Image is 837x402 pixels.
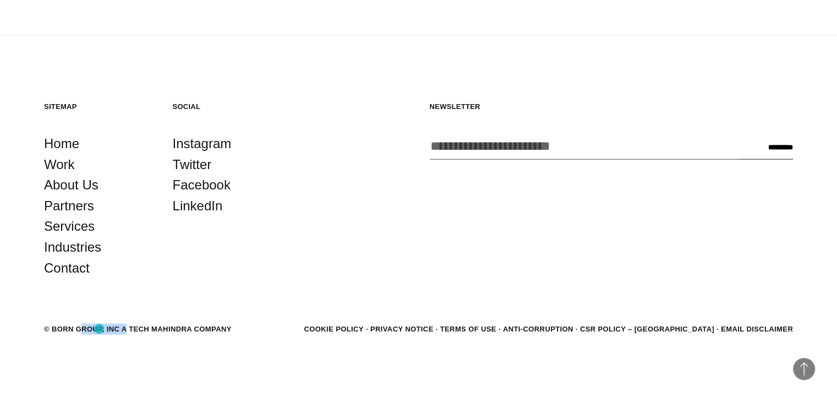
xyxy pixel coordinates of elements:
[173,133,232,154] a: Instagram
[44,216,95,237] a: Services
[430,102,794,111] h5: Newsletter
[44,324,232,335] div: © BORN GROUP, INC A Tech Mahindra Company
[173,195,223,216] a: LinkedIn
[503,325,573,333] a: Anti-Corruption
[173,175,231,195] a: Facebook
[580,325,714,333] a: CSR POLICY – [GEOGRAPHIC_DATA]
[173,154,212,175] a: Twitter
[44,133,79,154] a: Home
[44,195,94,216] a: Partners
[793,358,815,380] button: Back to Top
[304,325,363,333] a: Cookie Policy
[44,154,75,175] a: Work
[44,237,101,258] a: Industries
[440,325,496,333] a: Terms of Use
[370,325,434,333] a: Privacy Notice
[44,175,99,195] a: About Us
[721,325,793,333] a: Email Disclaimer
[44,258,90,279] a: Contact
[173,102,280,111] h5: Social
[44,102,151,111] h5: Sitemap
